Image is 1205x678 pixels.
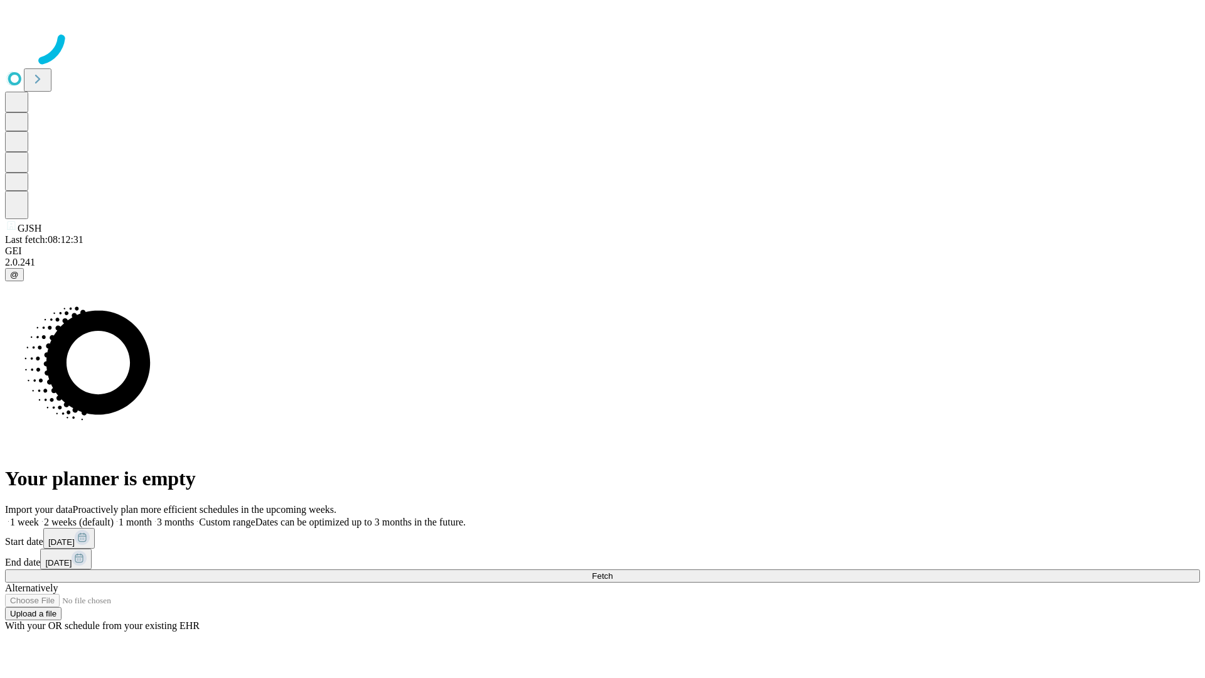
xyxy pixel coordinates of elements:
[10,270,19,279] span: @
[5,583,58,593] span: Alternatively
[5,528,1200,549] div: Start date
[5,549,1200,569] div: End date
[73,504,336,515] span: Proactively plan more efficient schedules in the upcoming weeks.
[45,558,72,568] span: [DATE]
[10,517,39,527] span: 1 week
[5,504,73,515] span: Import your data
[5,245,1200,257] div: GEI
[18,223,41,234] span: GJSH
[44,517,114,527] span: 2 weeks (default)
[5,268,24,281] button: @
[5,607,62,620] button: Upload a file
[40,549,92,569] button: [DATE]
[5,257,1200,268] div: 2.0.241
[5,467,1200,490] h1: Your planner is empty
[199,517,255,527] span: Custom range
[5,620,200,631] span: With your OR schedule from your existing EHR
[157,517,194,527] span: 3 months
[592,571,613,581] span: Fetch
[119,517,152,527] span: 1 month
[255,517,466,527] span: Dates can be optimized up to 3 months in the future.
[5,569,1200,583] button: Fetch
[5,234,83,245] span: Last fetch: 08:12:31
[43,528,95,549] button: [DATE]
[48,537,75,547] span: [DATE]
